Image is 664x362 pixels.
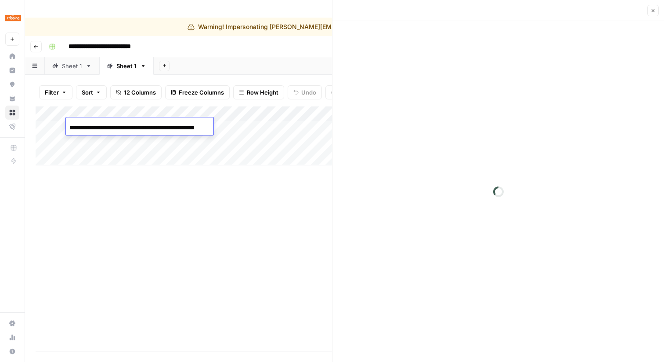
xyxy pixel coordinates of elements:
a: Opportunities [5,77,19,91]
div: Warning! Impersonating [PERSON_NAME][EMAIL_ADDRESS][PERSON_NAME][DOMAIN_NAME] [188,22,476,31]
span: 12 Columns [124,88,156,97]
a: Insights [5,63,19,77]
button: Filter [39,85,72,99]
span: Freeze Columns [179,88,224,97]
button: Freeze Columns [165,85,230,99]
img: HomeToGo Logo [5,10,21,26]
a: Browse [5,106,19,120]
a: Your Data [5,91,19,106]
div: Sheet 1 [116,62,137,70]
button: Row Height [233,85,284,99]
a: Home [5,49,19,63]
a: Sheet 1 [45,57,99,75]
span: Filter [45,88,59,97]
a: Sheet 1 [99,57,154,75]
div: Sheet 1 [62,62,82,70]
a: Usage [5,330,19,344]
span: Undo [301,88,316,97]
span: Row Height [247,88,278,97]
button: Sort [76,85,107,99]
a: Settings [5,316,19,330]
button: Undo [288,85,322,99]
a: Flightpath [5,120,19,134]
button: Workspace: HomeToGo [5,7,19,29]
button: Help + Support [5,344,19,358]
span: Sort [82,88,93,97]
button: 12 Columns [110,85,162,99]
